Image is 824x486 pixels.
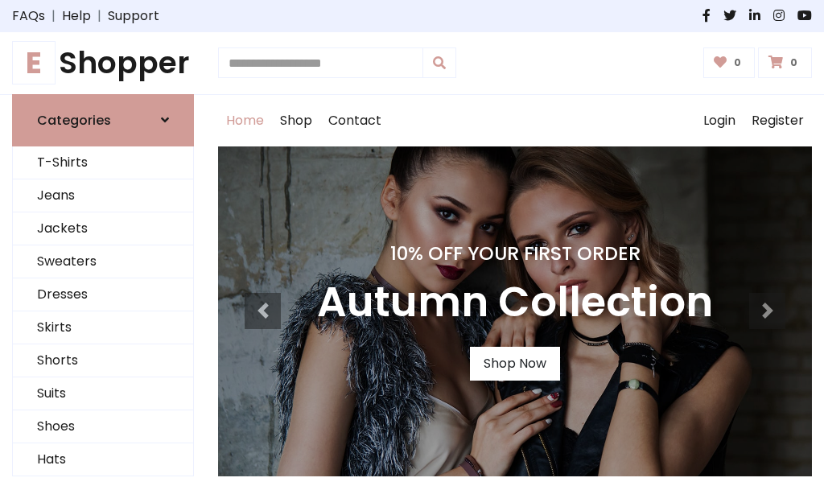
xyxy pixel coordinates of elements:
[13,212,193,245] a: Jackets
[13,278,193,311] a: Dresses
[744,95,812,146] a: Register
[470,347,560,381] a: Shop Now
[12,94,194,146] a: Categories
[108,6,159,26] a: Support
[730,56,745,70] span: 0
[13,443,193,476] a: Hats
[13,245,193,278] a: Sweaters
[12,45,194,81] a: EShopper
[12,45,194,81] h1: Shopper
[13,410,193,443] a: Shoes
[62,6,91,26] a: Help
[13,179,193,212] a: Jeans
[13,311,193,344] a: Skirts
[320,95,389,146] a: Contact
[272,95,320,146] a: Shop
[317,242,713,265] h4: 10% Off Your First Order
[13,344,193,377] a: Shorts
[45,6,62,26] span: |
[317,278,713,327] h3: Autumn Collection
[786,56,801,70] span: 0
[13,377,193,410] a: Suits
[758,47,812,78] a: 0
[12,6,45,26] a: FAQs
[703,47,756,78] a: 0
[218,95,272,146] a: Home
[91,6,108,26] span: |
[13,146,193,179] a: T-Shirts
[12,41,56,84] span: E
[37,113,111,128] h6: Categories
[695,95,744,146] a: Login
